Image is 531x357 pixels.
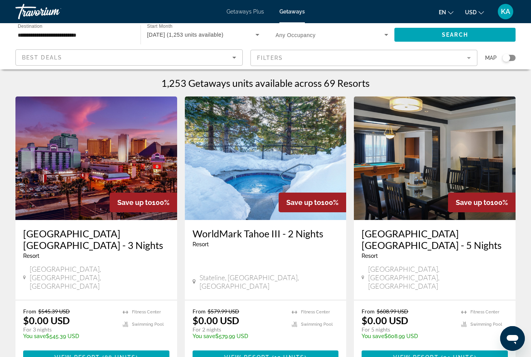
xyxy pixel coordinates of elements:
[250,49,478,66] button: Filter
[227,8,264,15] a: Getaways Plus
[439,9,446,15] span: en
[132,310,161,315] span: Fitness Center
[362,326,453,333] p: For 5 nights
[362,333,453,339] p: $608.99 USD
[377,308,408,315] span: $608.99 USD
[276,32,316,38] span: Any Occupancy
[23,333,46,339] span: You save
[362,253,378,259] span: Resort
[147,24,172,29] span: Start Month
[117,198,152,206] span: Save up to
[354,96,516,220] img: RM79I01X.jpg
[485,52,497,63] span: Map
[193,333,215,339] span: You save
[193,308,206,315] span: From
[368,265,508,290] span: [GEOGRAPHIC_DATA], [GEOGRAPHIC_DATA], [GEOGRAPHIC_DATA]
[286,198,321,206] span: Save up to
[501,8,510,15] span: KA
[193,228,339,239] a: WorldMark Tahoe III - 2 Nights
[495,3,516,20] button: User Menu
[279,193,346,212] div: 100%
[15,2,93,22] a: Travorium
[465,9,477,15] span: USD
[362,228,508,251] a: [GEOGRAPHIC_DATA] [GEOGRAPHIC_DATA] - 5 Nights
[193,241,209,247] span: Resort
[362,308,375,315] span: From
[23,228,169,251] a: [GEOGRAPHIC_DATA] [GEOGRAPHIC_DATA] - 3 Nights
[200,273,339,290] span: Stateline, [GEOGRAPHIC_DATA], [GEOGRAPHIC_DATA]
[301,322,333,327] span: Swimming Pool
[442,32,468,38] span: Search
[23,326,115,333] p: For 3 nights
[193,315,239,326] p: $0.00 USD
[23,333,115,339] p: $545.39 USD
[193,326,284,333] p: For 2 nights
[394,28,516,42] button: Search
[193,333,284,339] p: $579.99 USD
[30,265,169,290] span: [GEOGRAPHIC_DATA], [GEOGRAPHIC_DATA], [GEOGRAPHIC_DATA]
[147,32,223,38] span: [DATE] (1,253 units available)
[18,24,42,29] span: Destination
[279,8,305,15] a: Getaways
[301,310,330,315] span: Fitness Center
[15,96,177,220] img: RM79E01X.jpg
[38,308,70,315] span: $545.39 USD
[500,326,525,351] iframe: Кнопка запуска окна обмена сообщениями
[465,7,484,18] button: Change currency
[161,77,370,89] h1: 1,253 Getaways units available across 69 Resorts
[110,193,177,212] div: 100%
[470,322,502,327] span: Swimming Pool
[23,308,36,315] span: From
[22,54,62,61] span: Best Deals
[132,322,164,327] span: Swimming Pool
[208,308,239,315] span: $579.99 USD
[362,315,408,326] p: $0.00 USD
[185,96,347,220] img: 2625O01X.jpg
[470,310,499,315] span: Fitness Center
[362,333,384,339] span: You save
[456,198,490,206] span: Save up to
[23,253,39,259] span: Resort
[448,193,516,212] div: 100%
[439,7,453,18] button: Change language
[22,53,236,62] mat-select: Sort by
[23,315,70,326] p: $0.00 USD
